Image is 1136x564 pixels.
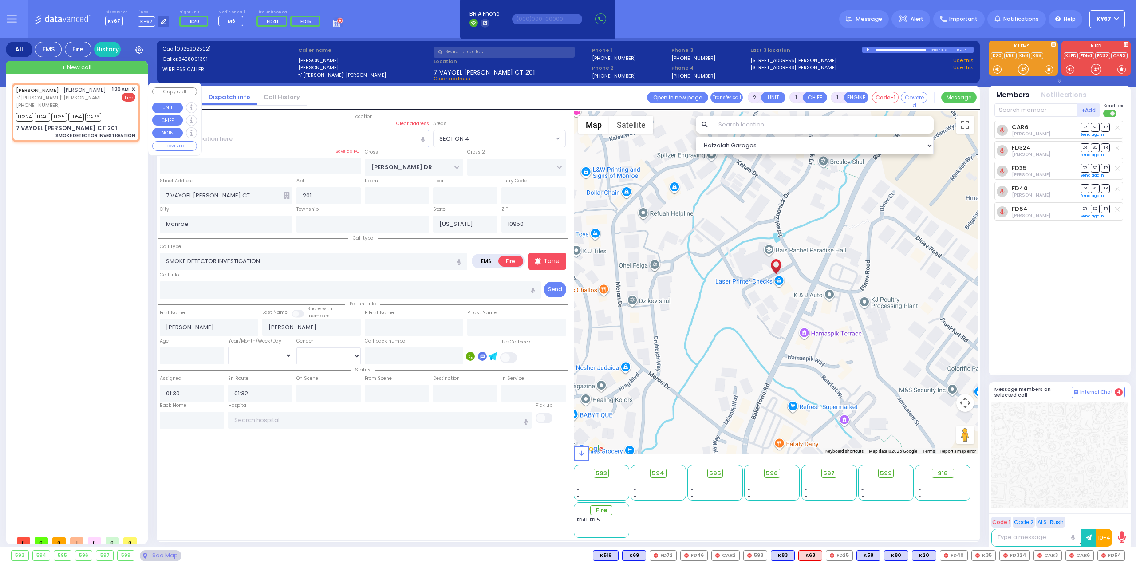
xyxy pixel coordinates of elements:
[1004,52,1017,59] a: K80
[1096,529,1112,547] button: 10-4
[856,550,880,561] div: BLS
[634,486,636,493] span: -
[861,493,864,500] span: -
[349,113,377,120] span: Location
[1081,123,1089,131] span: DR
[1097,15,1111,23] span: KY67
[179,10,211,15] label: Night unit
[434,75,470,82] span: Clear address
[996,90,1029,100] button: Members
[856,550,880,561] div: K58
[861,486,864,493] span: -
[691,486,694,493] span: -
[1101,143,1110,152] span: TR
[152,141,197,151] button: COVERED
[160,272,179,279] label: Call Info
[365,177,378,185] label: Room
[439,134,469,143] span: SECTION 4
[228,412,532,429] input: Search hospital
[106,537,119,544] span: 0
[1081,143,1089,152] span: DR
[1091,123,1100,131] span: SO
[65,42,91,57] div: Fire
[160,177,194,185] label: Street Address
[654,553,658,558] img: red-radio-icon.svg
[298,57,431,64] label: [PERSON_NAME]
[856,15,882,24] span: Message
[748,486,750,493] span: -
[861,480,864,486] span: -
[691,480,694,486] span: -
[35,113,50,122] span: FD40
[63,86,106,94] span: [PERSON_NAME]
[912,550,936,561] div: BLS
[365,338,407,345] label: Call back number
[592,64,668,72] span: Phone 2
[750,64,836,71] a: [STREET_ADDRESS][PERSON_NAME]
[622,550,646,561] div: BLS
[16,94,106,102] span: ר' [PERSON_NAME]' [PERSON_NAME]
[634,480,636,486] span: -
[35,42,62,57] div: EMS
[1064,15,1076,23] span: Help
[880,469,892,478] span: 599
[296,206,319,213] label: Township
[1037,553,1042,558] img: red-radio-icon.svg
[750,47,862,54] label: Last 3 location
[544,282,566,297] button: Send
[94,42,121,57] a: History
[596,506,607,515] span: Fire
[365,375,392,382] label: From Scene
[298,47,431,54] label: Caller name
[766,469,778,478] span: 596
[160,309,185,316] label: First Name
[300,18,312,25] span: FD15
[743,550,767,561] div: 593
[434,68,535,75] span: 7 VAYOEL [PERSON_NAME] CT 201
[544,256,560,266] p: Tone
[748,480,750,486] span: -
[956,394,974,412] button: Map camera controls
[1077,103,1100,117] button: +Add
[6,42,32,57] div: All
[12,551,28,560] div: 593
[953,64,974,71] a: Use this
[16,113,33,122] span: FD324
[35,537,48,544] span: 0
[750,57,836,64] a: [STREET_ADDRESS][PERSON_NAME]
[512,14,582,24] input: (000)000-00000
[919,493,967,500] div: -
[1012,165,1027,171] a: FD35
[123,537,137,544] span: 0
[88,537,101,544] span: 0
[296,375,318,382] label: On Scene
[844,92,868,103] button: ENGINE
[830,553,834,558] img: red-radio-icon.svg
[433,120,446,127] label: Areas
[345,300,380,307] span: Patient info
[85,113,101,122] span: CAR6
[1091,164,1100,172] span: SO
[152,103,183,113] button: UNIT
[434,130,553,146] span: SECTION 4
[884,550,908,561] div: BLS
[434,47,575,58] input: Search a contact
[911,15,923,23] span: Alert
[647,92,708,103] a: Open in new page
[989,44,1058,50] label: KJ EMS...
[335,148,361,154] label: Save as POI
[228,375,248,382] label: En Route
[501,177,527,185] label: Entry Code
[713,116,934,134] input: Search location
[1003,553,1008,558] img: red-radio-icon.svg
[160,338,169,345] label: Age
[941,92,977,103] button: Message
[912,550,936,561] div: K20
[62,63,91,72] span: + New call
[577,486,580,493] span: -
[975,553,980,558] img: red-radio-icon.svg
[578,116,609,134] button: Show street map
[1003,15,1039,23] span: Notifications
[709,469,721,478] span: 595
[1101,184,1110,193] span: TR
